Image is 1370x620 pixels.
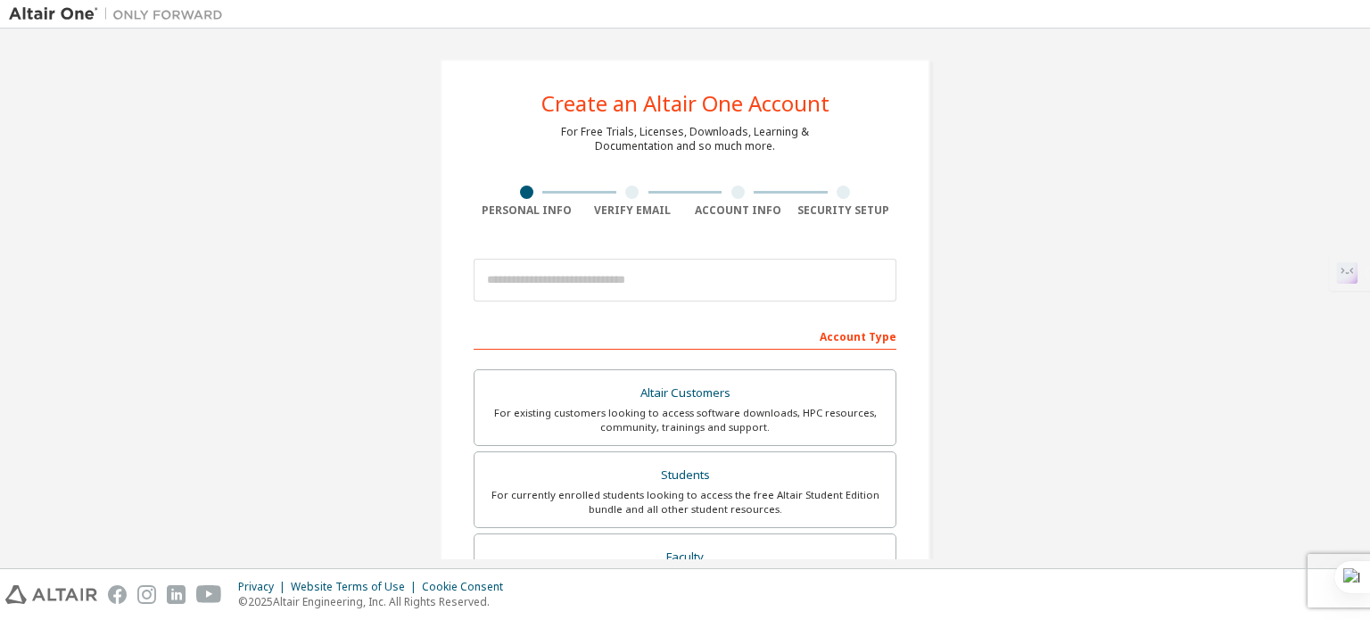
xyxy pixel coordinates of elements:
[485,488,885,517] div: For currently enrolled students looking to access the free Altair Student Edition bundle and all ...
[474,321,896,350] div: Account Type
[541,93,829,114] div: Create an Altair One Account
[485,463,885,488] div: Students
[108,585,127,604] img: facebook.svg
[485,381,885,406] div: Altair Customers
[291,580,422,594] div: Website Terms of Use
[474,203,580,218] div: Personal Info
[485,406,885,434] div: For existing customers looking to access software downloads, HPC resources, community, trainings ...
[137,585,156,604] img: instagram.svg
[238,594,514,609] p: © 2025 Altair Engineering, Inc. All Rights Reserved.
[5,585,97,604] img: altair_logo.svg
[167,585,186,604] img: linkedin.svg
[685,203,791,218] div: Account Info
[9,5,232,23] img: Altair One
[238,580,291,594] div: Privacy
[791,203,897,218] div: Security Setup
[561,125,809,153] div: For Free Trials, Licenses, Downloads, Learning & Documentation and so much more.
[580,203,686,218] div: Verify Email
[485,545,885,570] div: Faculty
[196,585,222,604] img: youtube.svg
[422,580,514,594] div: Cookie Consent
